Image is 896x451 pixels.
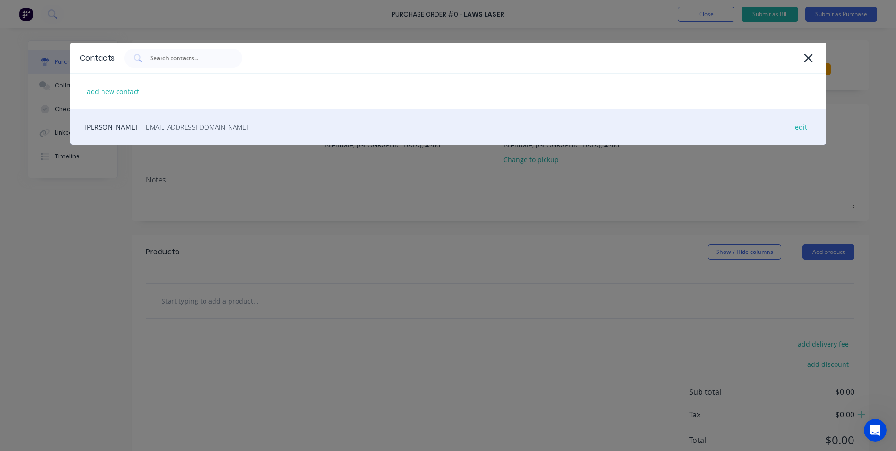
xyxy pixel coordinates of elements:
span: - [EMAIL_ADDRESS][DOMAIN_NAME] - [140,122,252,132]
div: add new contact [82,84,144,99]
input: Search contacts... [149,53,228,63]
div: edit [790,120,812,134]
iframe: Intercom live chat [864,419,887,442]
div: [PERSON_NAME] [70,109,826,145]
div: Contacts [80,52,115,64]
